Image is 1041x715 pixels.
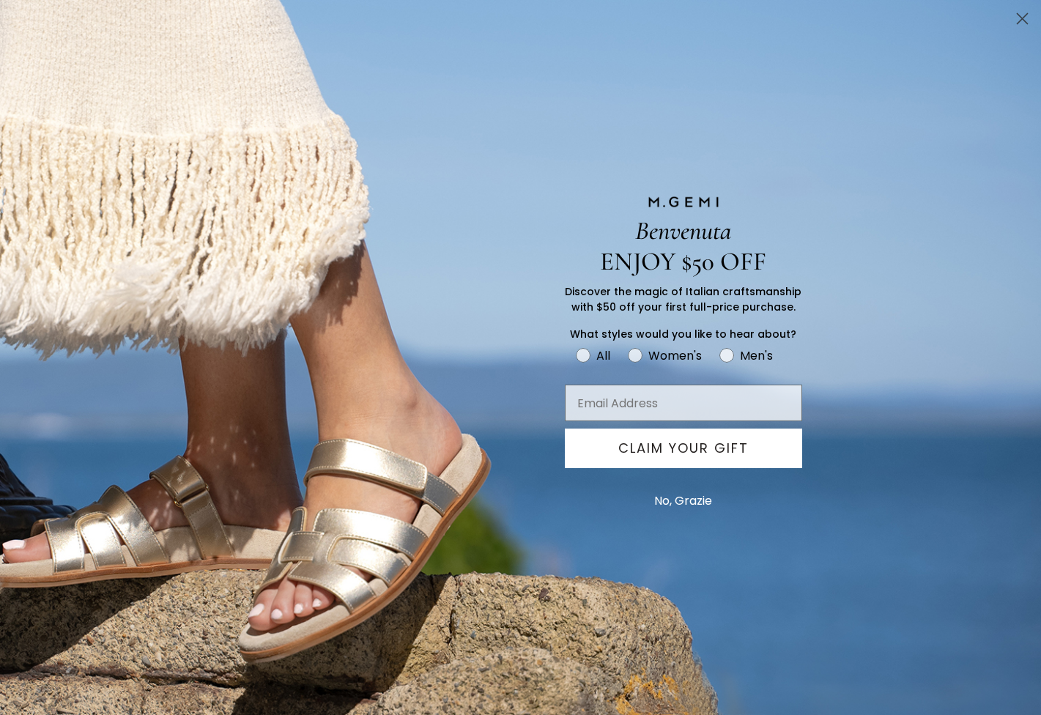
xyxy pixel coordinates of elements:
[1009,6,1035,32] button: Close dialog
[740,347,773,365] div: Men's
[565,385,802,421] input: Email Address
[600,246,766,277] span: ENJOY $50 OFF
[635,215,731,246] span: Benvenuta
[647,196,720,209] img: M.GEMI
[570,327,796,341] span: What styles would you like to hear about?
[565,284,801,314] span: Discover the magic of Italian craftsmanship with $50 off your first full-price purchase.
[565,429,802,468] button: CLAIM YOUR GIFT
[648,347,702,365] div: Women's
[596,347,610,365] div: All
[647,483,719,519] button: No, Grazie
